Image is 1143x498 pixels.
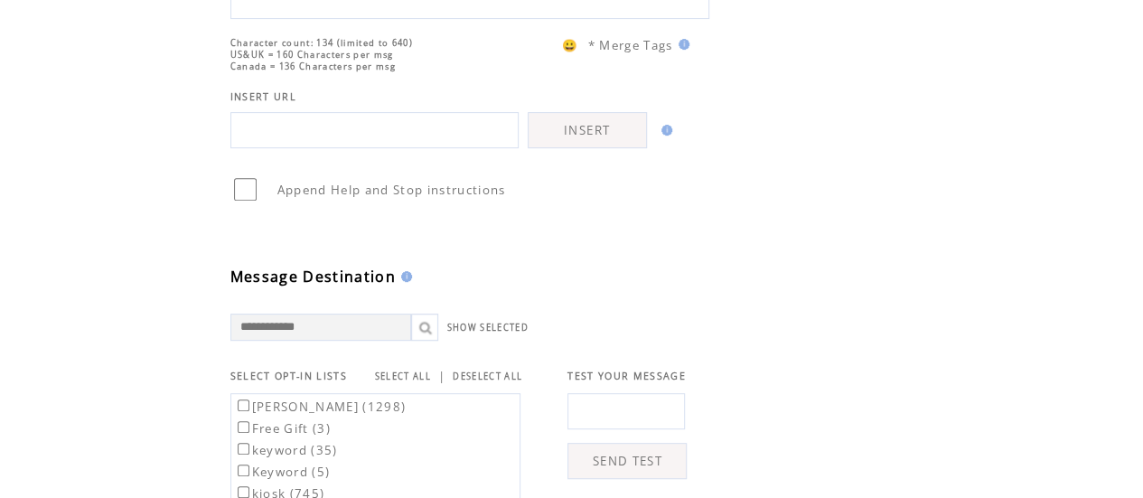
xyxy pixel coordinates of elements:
[588,37,673,53] span: * Merge Tags
[230,49,394,61] span: US&UK = 160 Characters per msg
[234,399,407,415] label: [PERSON_NAME] (1298)
[234,420,331,437] label: Free Gift (3)
[234,442,338,458] label: keyword (35)
[230,90,296,103] span: INSERT URL
[656,125,672,136] img: help.gif
[562,37,578,53] span: 😀
[238,443,249,455] input: keyword (35)
[567,370,686,382] span: TEST YOUR MESSAGE
[375,371,431,382] a: SELECT ALL
[438,368,445,384] span: |
[238,421,249,433] input: Free Gift (3)
[238,399,249,411] input: [PERSON_NAME] (1298)
[567,443,687,479] a: SEND TEST
[230,370,347,382] span: SELECT OPT-IN LISTS
[277,182,506,198] span: Append Help and Stop instructions
[453,371,522,382] a: DESELECT ALL
[447,322,529,334] a: SHOW SELECTED
[230,37,413,49] span: Character count: 134 (limited to 640)
[528,112,647,148] a: INSERT
[673,39,689,50] img: help.gif
[238,486,249,498] input: kiosk (745)
[230,267,396,287] span: Message Destination
[234,464,331,480] label: Keyword (5)
[396,271,412,282] img: help.gif
[230,61,396,72] span: Canada = 136 Characters per msg
[238,465,249,476] input: Keyword (5)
